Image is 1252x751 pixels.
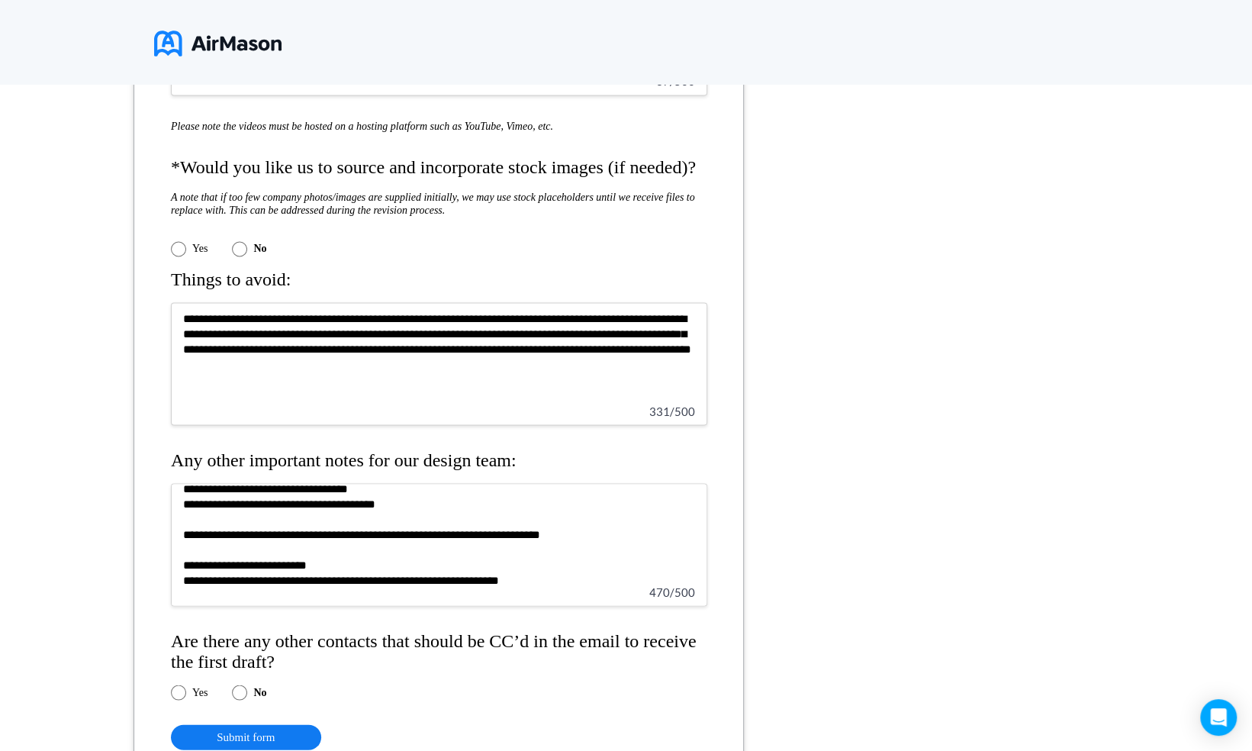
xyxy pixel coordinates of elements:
img: logo [154,24,282,63]
h4: Things to avoid: [171,269,706,290]
button: Submit form [171,724,321,749]
div: Open Intercom Messenger [1200,699,1237,736]
label: Yes [192,243,208,255]
span: 470 / 500 [649,585,695,598]
h5: A note that if too few company photos/images are supplied initially, we may use stock placeholder... [171,191,706,217]
label: No [253,243,266,255]
h4: Any other important notes for our design team: [171,450,706,471]
h4: *Would you like us to source and incorporate stock images (if needed)? [171,157,706,179]
h5: Please note the videos must be hosted on a hosting platform such as YouTube, Vimeo, etc. [171,120,706,133]
label: Yes [192,686,208,698]
h4: Are there any other contacts that should be CC’d in the email to receive the first draft? [171,630,706,672]
label: No [253,686,266,698]
span: 331 / 500 [649,404,695,417]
